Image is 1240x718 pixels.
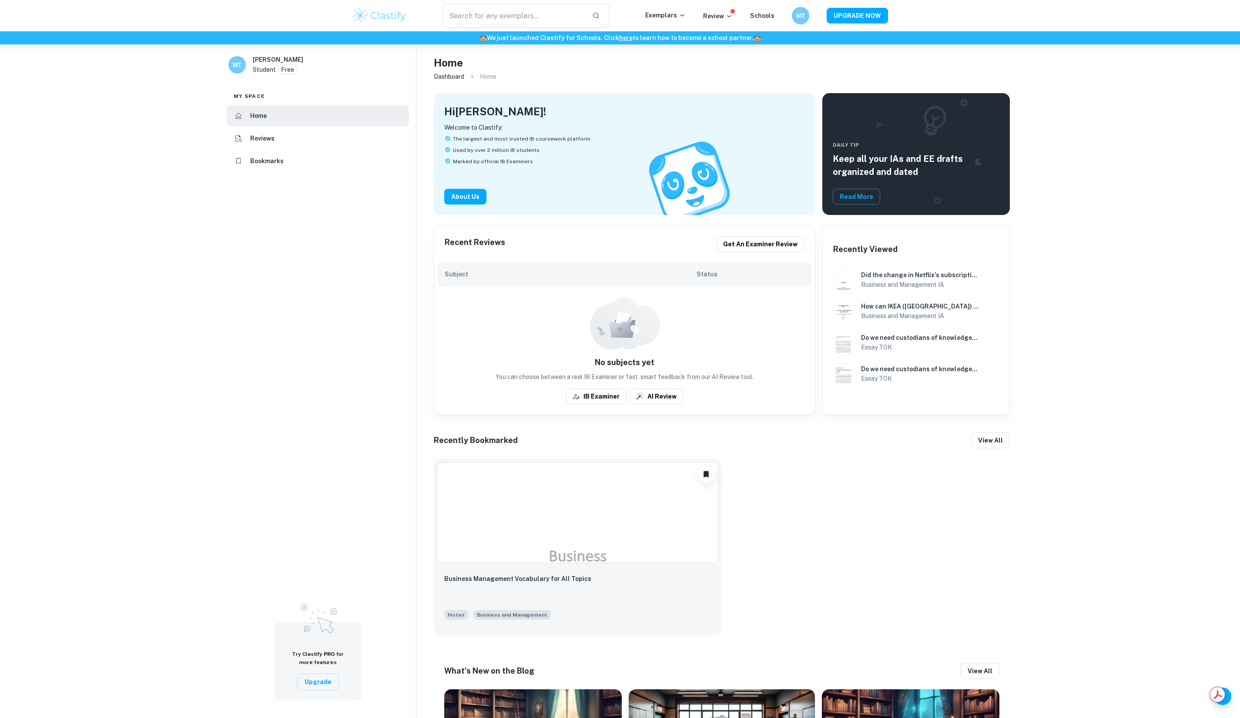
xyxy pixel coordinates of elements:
[830,360,1002,388] a: TOK Essay example thumbnail: Do we need custodians of knowledge? DiscDo we need custodians of kno...
[434,70,464,83] a: Dashboard
[833,363,854,384] img: TOK Essay example thumbnail: Do we need custodians of knowledge? Disc
[434,55,463,70] h4: Home
[253,65,276,74] p: Student
[703,11,733,21] p: Review
[444,574,591,584] p: Business Management Vocabulary for All Topics
[324,651,335,657] span: PRO
[227,128,409,149] a: Reviews
[444,189,486,205] button: About Us
[861,311,980,321] h6: Business and Management IA
[833,301,854,322] img: Business and Management IA example thumbnail: How can IKEA (Cairo) adapt its business
[750,12,774,19] a: Schools
[453,146,540,154] span: Used by over 2 million IB students
[716,236,804,252] button: Get an examiner review
[833,152,999,178] h5: Keep all your IAs and EE drafts organized and dated
[833,189,880,205] button: Read More
[861,333,980,342] h6: Do we need custodians of knowledge? Discuss with reference to two areas of knowledge.
[453,158,533,165] span: Marked by official IB Examiners
[445,269,697,279] h6: Subject
[434,434,518,446] h6: Recently Bookmarked
[453,135,590,143] span: The largest and most trusted IB coursework platform
[285,650,351,667] h6: Try Clastify for more features
[2,33,1238,43] h6: We just launched Clastify for Schools. Click to learn how to become a school partner.
[232,60,242,70] h6: МТ
[796,11,806,20] h6: МТ
[827,8,888,23] button: UPGRADE NOW
[250,134,275,143] h6: Reviews
[297,674,339,690] button: Upgrade
[480,72,496,81] p: Home
[281,65,294,74] p: Free
[754,34,761,41] span: 🏫
[861,270,980,280] h6: Did the change in Netflix's subscription offerings through incorporating an ad-supported plan con...
[296,599,340,636] img: Upgrade to Pro
[253,55,303,64] h6: [PERSON_NAME]
[250,111,267,121] h6: Home
[645,10,686,20] p: Exemplars
[830,329,1002,356] a: TOK Essay example thumbnail: Do we need custodians of knowledge? DisDo we need custodians of know...
[227,105,409,126] a: Home
[227,151,409,171] a: Bookmarks
[830,297,1002,325] a: Business and Management IA example thumbnail: How can IKEA (Cairo) adapt its business How can IKE...
[861,302,980,311] h6: How can IKEA ([GEOGRAPHIC_DATA]) adapt its business practices after [MEDICAL_DATA] to meet its co...
[833,141,999,149] span: Daily Tip
[473,610,551,620] span: Business and Management
[234,92,265,100] span: My space
[833,269,854,290] img: Business and Management IA example thumbnail: Did the change in Netflix's subscription
[830,266,1002,294] a: Business and Management IA example thumbnail: Did the change in Netflix's subscriptionDid the cha...
[352,7,407,24] img: Clastify logo
[444,123,805,132] p: Welcome to Clastify:
[444,610,468,620] span: Notes
[833,332,854,353] img: TOK Essay example thumbnail: Do we need custodians of knowledge? Dis
[961,663,999,679] button: View all
[630,389,684,404] button: AI Review
[445,236,505,252] h6: Recent Reviews
[438,356,811,369] h6: No subjects yet
[971,433,1010,448] button: View all
[861,364,980,374] h6: Do we need custodians of knowledge? Discuss with reference to two areas of knowledge.
[697,466,715,483] button: Unbookmark
[861,280,980,289] h6: Business and Management IA
[434,459,722,635] a: Business and Management Notes example thumbnail: Business Management Vocabulary for All TUnbookma...
[792,7,809,24] button: МТ
[566,389,627,404] button: IB Examiner
[250,156,284,166] h6: Bookmarks
[444,104,546,119] h4: Hi [PERSON_NAME] !
[861,342,980,352] h6: Essay TOK
[443,3,585,28] input: Search for any exemplars...
[861,374,980,383] h6: Essay TOK
[619,34,633,41] a: here
[444,665,534,677] h6: What's New on the Blog
[697,269,804,279] h6: Status
[479,34,487,41] span: 🏫
[438,372,811,382] p: You can choose between a real IB Examiner or fast, smart feedback from our AI Review tool.
[437,462,718,563] img: Business and Management Notes example thumbnail: Business Management Vocabulary for All T
[833,243,898,255] h6: Recently Viewed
